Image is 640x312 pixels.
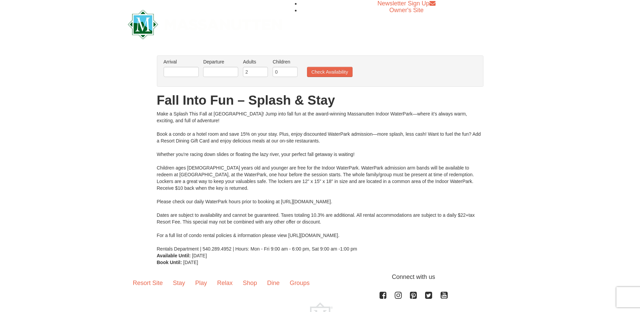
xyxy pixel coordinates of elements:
a: Shop [238,272,262,293]
button: Check Availability [307,67,353,77]
strong: Available Until: [157,253,191,258]
strong: Book Until: [157,260,182,265]
label: Departure [203,58,238,65]
label: Children [273,58,298,65]
a: Relax [212,272,238,293]
label: Arrival [164,58,199,65]
h1: Fall Into Fun – Splash & Stay [157,94,483,107]
span: [DATE] [183,260,198,265]
p: Connect with us [128,272,512,282]
img: Massanutten Resort Logo [128,10,282,39]
a: Groups [285,272,315,293]
div: Make a Splash This Fall at [GEOGRAPHIC_DATA]! Jump into fall fun at the award-winning Massanutten... [157,110,483,252]
label: Adults [243,58,268,65]
a: Play [190,272,212,293]
a: Dine [262,272,285,293]
a: Resort Site [128,272,168,293]
span: [DATE] [192,253,207,258]
a: Owner's Site [389,7,423,14]
a: Stay [168,272,190,293]
a: Massanutten Resort [128,16,282,31]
